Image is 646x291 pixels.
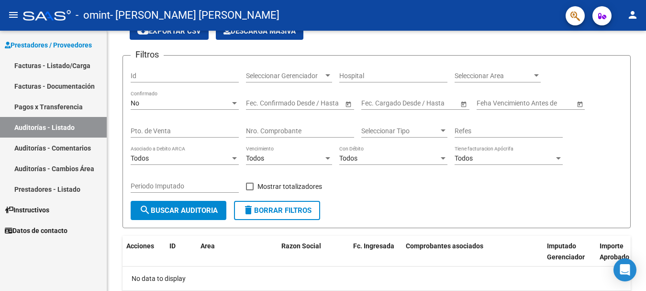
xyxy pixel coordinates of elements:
div: Open Intercom Messenger [613,258,636,281]
span: Comprobantes asociados [406,242,483,250]
span: Seleccionar Tipo [361,127,439,135]
span: Borrar Filtros [243,206,312,215]
span: Todos [455,154,473,162]
datatable-header-cell: Fc. Ingresada [349,236,402,278]
span: Buscar Auditoria [139,206,218,215]
span: Todos [339,154,357,162]
button: Open calendar [575,99,585,109]
span: Descarga Masiva [223,27,296,35]
input: Start date [246,99,276,107]
datatable-header-cell: Imputado Gerenciador [543,236,596,278]
span: No [131,99,139,107]
button: Buscar Auditoria [131,201,226,220]
span: Importe Aprobado [600,242,629,261]
input: End date [284,99,331,107]
span: - [PERSON_NAME] [PERSON_NAME] [110,5,279,26]
mat-icon: delete [243,204,254,216]
span: Mostrar totalizadores [257,181,322,192]
button: Open calendar [343,99,353,109]
span: ID [169,242,176,250]
span: Datos de contacto [5,225,67,236]
span: Acciones [126,242,154,250]
span: Exportar CSV [137,27,201,35]
span: Todos [131,154,149,162]
span: Fc. Ingresada [353,242,394,250]
span: Seleccionar Area [455,72,532,80]
button: Exportar CSV [130,23,209,40]
datatable-header-cell: Comprobantes asociados [402,236,543,278]
div: No data to display [123,267,631,291]
button: Descarga Masiva [216,23,303,40]
span: Razon Social [281,242,321,250]
mat-icon: person [627,9,638,21]
button: Borrar Filtros [234,201,320,220]
mat-icon: search [139,204,151,216]
datatable-header-cell: Area [197,236,264,278]
span: Seleccionar Gerenciador [246,72,323,80]
datatable-header-cell: Acciones [123,236,166,278]
datatable-header-cell: ID [166,236,197,278]
span: Todos [246,154,264,162]
input: End date [399,99,446,107]
input: Start date [361,99,391,107]
span: Instructivos [5,205,49,215]
span: Area [200,242,215,250]
datatable-header-cell: Razon Social [278,236,349,278]
app-download-masive: Descarga masiva de comprobantes (adjuntos) [216,23,303,40]
mat-icon: cloud_download [137,25,149,36]
h3: Filtros [131,48,164,61]
mat-icon: menu [8,9,19,21]
span: - omint [76,5,110,26]
span: Imputado Gerenciador [547,242,585,261]
span: Prestadores / Proveedores [5,40,92,50]
button: Open calendar [458,99,468,109]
